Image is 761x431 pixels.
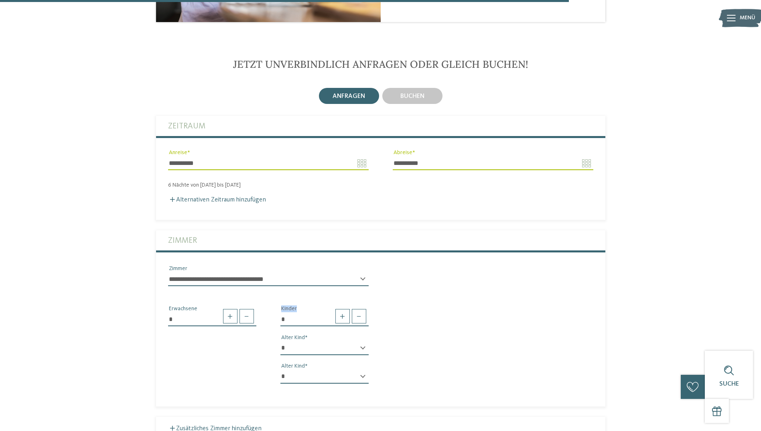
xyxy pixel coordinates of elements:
span: JETZT UNVERBINDLICH ANFRAGEN ODER GLEICH BUCHEN! [233,58,528,71]
label: Zimmer [168,230,593,250]
span: anfragen [333,93,365,100]
label: Zeitraum [168,116,593,136]
a: buchen [381,86,444,106]
span: buchen [400,93,424,100]
label: Alternativen Zeitraum hinzufügen [168,197,266,203]
div: 6 Nächte von [DATE] bis [DATE] [156,182,605,189]
span: Suche [719,381,739,387]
